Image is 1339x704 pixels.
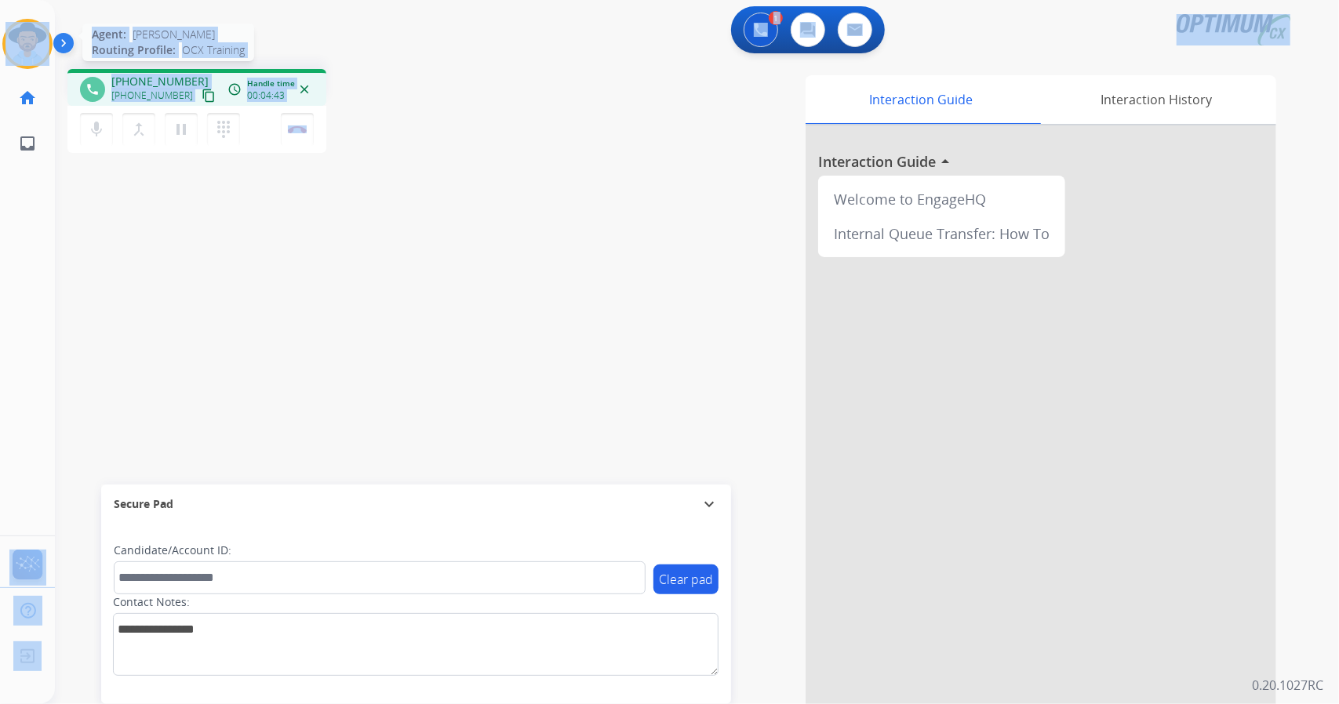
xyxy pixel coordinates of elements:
div: Interaction History [1037,75,1276,124]
mat-icon: inbox [18,134,37,153]
span: Handle time [247,78,295,89]
label: Candidate/Account ID: [114,543,231,558]
mat-icon: dialpad [214,120,233,139]
span: Secure Pad [114,496,173,512]
div: Interaction Guide [806,75,1037,124]
button: Clear pad [653,564,719,594]
span: Routing Profile: [92,42,176,58]
mat-icon: home [18,89,37,107]
mat-icon: close [297,82,311,96]
span: [PERSON_NAME] [133,27,215,42]
div: Welcome to EngageHQ [824,182,1059,216]
span: 00:04:43 [247,89,285,102]
span: Agent: [92,27,126,42]
span: [PHONE_NUMBER] [111,89,193,102]
p: 0.20.1027RC [1252,676,1323,695]
mat-icon: mic [87,120,106,139]
div: 1 [769,11,783,25]
div: Internal Queue Transfer: How To [824,216,1059,251]
span: OCX Training [182,42,245,58]
label: Contact Notes: [113,594,190,610]
span: [PHONE_NUMBER] [111,74,209,89]
mat-icon: content_copy [202,89,216,103]
img: control [288,125,307,133]
img: avatar [5,22,49,66]
mat-icon: expand_more [700,495,719,513]
mat-icon: phone [86,82,100,96]
mat-icon: pause [172,120,191,139]
mat-icon: merge_type [129,120,148,139]
mat-icon: access_time [227,82,242,96]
